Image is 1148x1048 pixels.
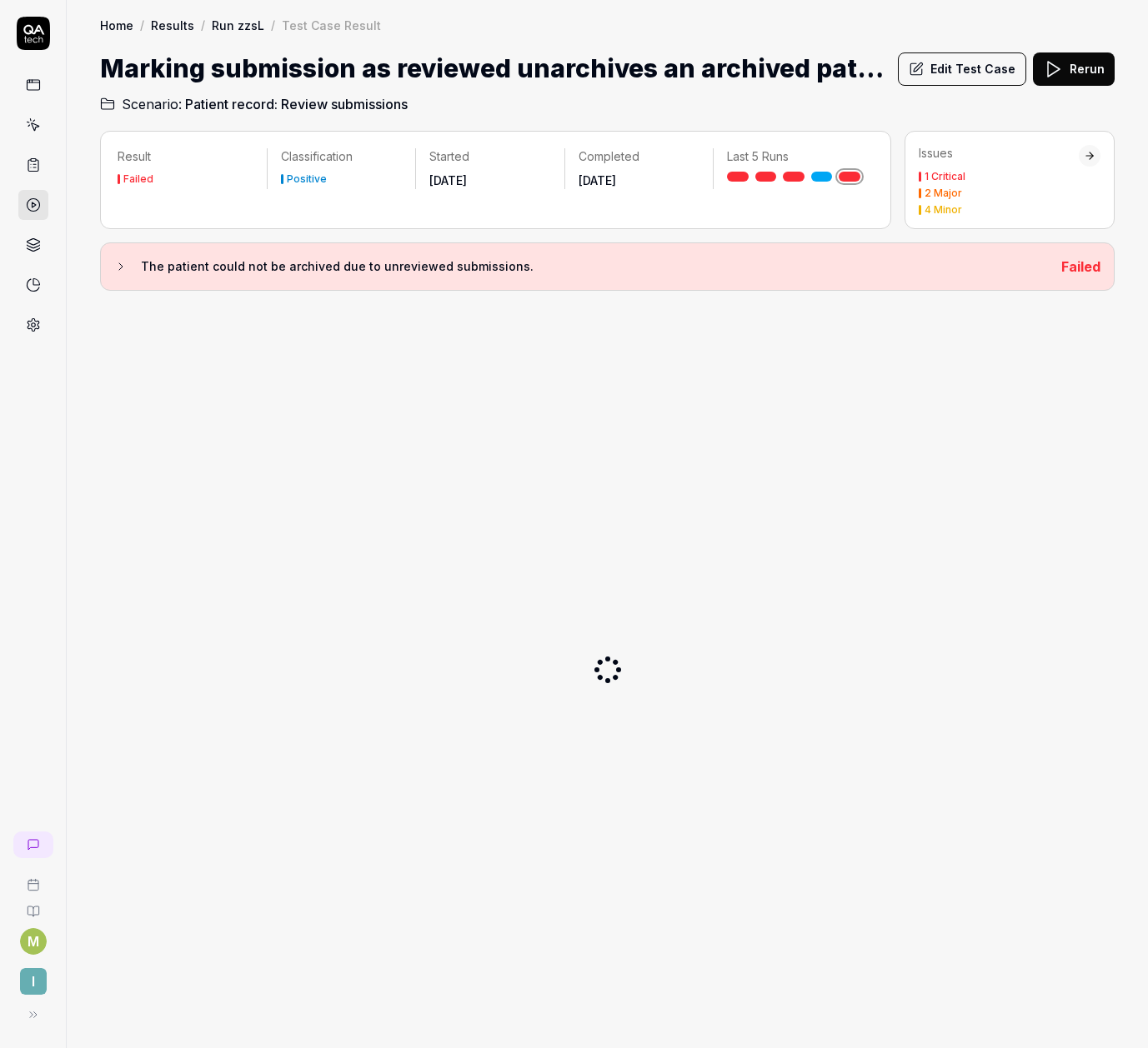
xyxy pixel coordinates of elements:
a: New conversation [13,831,53,858]
span: Scenario: [118,94,182,114]
a: Documentation [7,891,59,918]
h1: Marking submission as reviewed unarchives an archived patient [100,50,885,87]
button: Rerun [1033,52,1115,86]
div: / [201,17,205,33]
time: [DATE] [429,173,467,187]
div: 1 Critical [925,172,965,182]
div: 4 Minor [925,205,962,215]
h3: The patient could not be archived due to unreviewed submissions. [141,257,1048,277]
a: Home [100,17,133,33]
button: M [20,928,47,955]
p: Result [118,148,253,165]
p: Last 5 Runs [727,148,860,165]
a: Scenario:Patient record: Review submissions [100,94,408,114]
p: Classification [281,148,403,165]
div: 2 Major [925,188,962,198]
a: Results [151,17,194,33]
time: [DATE] [579,173,616,187]
div: / [271,17,275,33]
button: I [7,955,59,998]
span: I [20,968,47,995]
p: Completed [579,148,700,165]
div: / [140,17,144,33]
span: Patient record: Review submissions [185,94,408,114]
div: Positive [287,174,327,184]
div: Issues [919,145,1079,162]
p: Started [429,148,551,165]
a: Book a call with us [7,865,59,891]
span: Failed [1061,258,1100,275]
div: Failed [123,174,153,184]
div: Test Case Result [282,17,381,33]
button: Edit Test Case [898,52,1026,86]
button: The patient could not be archived due to unreviewed submissions. [114,257,1048,277]
a: Run zzsL [212,17,264,33]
